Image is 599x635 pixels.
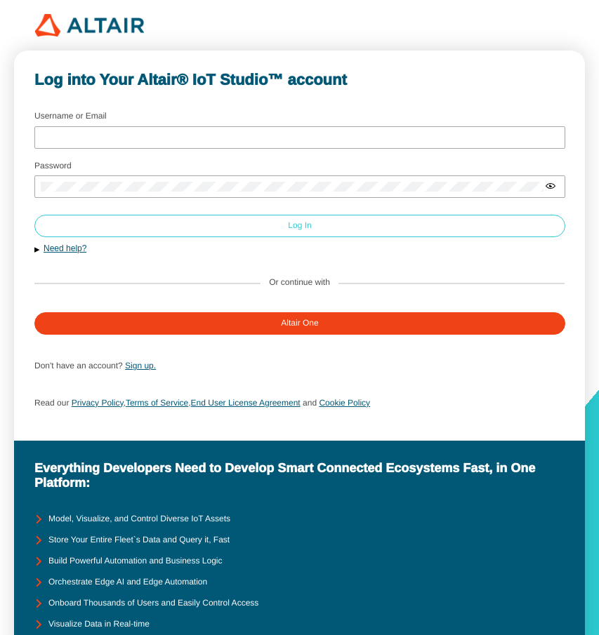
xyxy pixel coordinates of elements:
[34,398,69,408] span: Read our
[34,461,565,490] unity-typography: Everything Developers Need to Develop Smart Connected Ecosystems Fast, in One Platform:
[48,514,230,524] unity-typography: Model, Visualize, and Control Diverse IoT Assets
[34,243,565,255] button: Need help?
[34,161,72,171] label: Password
[34,394,565,412] p: , ,
[48,535,230,545] unity-typography: Store Your Entire Fleet`s Data and Query it, Fast
[269,278,330,288] label: Or continue with
[72,398,124,408] a: Privacy Policy
[319,398,370,408] a: Cookie Policy
[34,71,565,88] unity-typography: Log into Your Altair® IoT Studio™ account
[35,14,144,36] img: 320px-Altair_logo.png
[125,361,156,370] a: Sign up.
[48,577,207,587] unity-typography: Orchestrate Edge AI and Edge Automation
[191,398,301,408] a: End User License Agreement
[126,398,188,408] a: Terms of Service
[48,620,150,629] unity-typography: Visualize Data in Real-time
[34,111,107,121] label: Username or Email
[44,243,86,253] a: Need help?
[48,556,222,566] unity-typography: Build Powerful Automation and Business Logic
[303,398,317,408] span: and
[34,361,123,370] span: Don't have an account?
[48,599,258,608] unity-typography: Onboard Thousands of Users and Easily Control Access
